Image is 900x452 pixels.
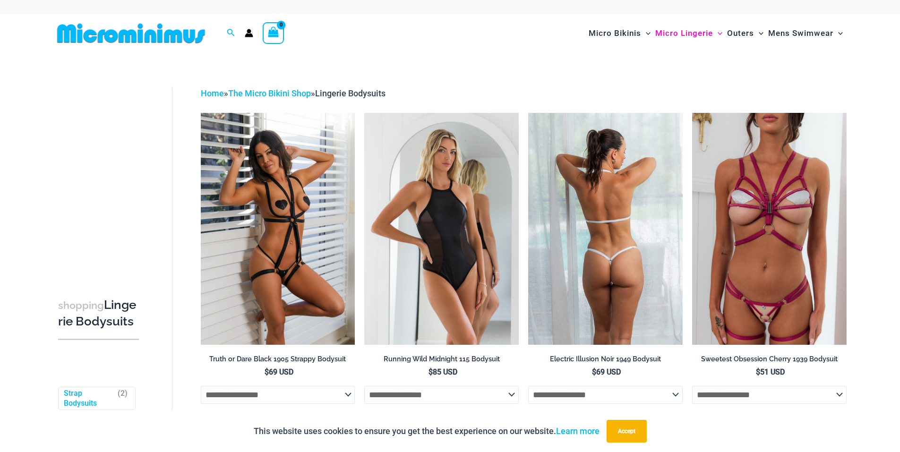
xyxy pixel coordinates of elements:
[641,21,651,45] span: Menu Toggle
[692,355,847,367] a: Sweetest Obsession Cherry 1939 Bodysuit
[364,113,519,344] a: Running Wild Midnight 115 Bodysuit 02Running Wild Midnight 115 Bodysuit 12Running Wild Midnight 1...
[528,355,683,367] a: Electric Illusion Noir 1949 Bodysuit
[64,389,113,409] a: Strap Bodysuits
[528,113,683,344] a: Electric Illusion Noir 1949 Bodysuit 03Electric Illusion Noir 1949 Bodysuit 04Electric Illusion N...
[727,21,754,45] span: Outers
[692,355,847,364] h2: Sweetest Obsession Cherry 1939 Bodysuit
[585,17,847,49] nav: Site Navigation
[592,367,596,376] span: $
[201,355,355,367] a: Truth or Dare Black 1905 Strappy Bodysuit
[254,424,600,438] p: This website uses cookies to ensure you get the best experience on our website.
[201,113,355,344] a: Truth or Dare Black 1905 Bodysuit 611 Micro 07Truth or Dare Black 1905 Bodysuit 611 Micro 05Truth...
[201,88,386,98] span: » »
[768,21,833,45] span: Mens Swimwear
[653,19,725,48] a: Micro LingerieMenu ToggleMenu Toggle
[725,19,766,48] a: OutersMenu ToggleMenu Toggle
[245,29,253,37] a: Account icon link
[592,367,621,376] bdi: 69 USD
[364,355,519,364] h2: Running Wild Midnight 115 Bodysuit
[228,88,311,98] a: The Micro Bikini Shop
[528,355,683,364] h2: Electric Illusion Noir 1949 Bodysuit
[265,367,293,376] bdi: 69 USD
[756,367,760,376] span: $
[586,19,653,48] a: Micro BikinisMenu ToggleMenu Toggle
[201,113,355,344] img: Truth or Dare Black 1905 Bodysuit 611 Micro 07
[58,297,139,330] h3: Lingerie Bodysuits
[607,420,647,443] button: Accept
[528,113,683,344] img: Electric Illusion Noir 1949 Bodysuit 04
[692,113,847,344] a: Sweetest Obsession Cherry 1129 Bra 6119 Bottom 1939 Bodysuit 09Sweetest Obsession Cherry 1129 Bra...
[120,389,125,398] span: 2
[833,21,843,45] span: Menu Toggle
[766,19,845,48] a: Mens SwimwearMenu ToggleMenu Toggle
[58,299,104,311] span: shopping
[118,389,128,409] span: ( )
[556,426,600,436] a: Learn more
[201,355,355,364] h2: Truth or Dare Black 1905 Strappy Bodysuit
[265,367,269,376] span: $
[655,21,713,45] span: Micro Lingerie
[364,355,519,367] a: Running Wild Midnight 115 Bodysuit
[589,21,641,45] span: Micro Bikinis
[429,367,433,376] span: $
[201,88,224,98] a: Home
[429,367,457,376] bdi: 85 USD
[364,113,519,344] img: Running Wild Midnight 115 Bodysuit 02
[754,21,763,45] span: Menu Toggle
[227,27,235,39] a: Search icon link
[756,367,785,376] bdi: 51 USD
[692,113,847,344] img: Sweetest Obsession Cherry 1129 Bra 6119 Bottom 1939 Bodysuit 09
[263,22,284,44] a: View Shopping Cart, empty
[58,79,143,268] iframe: TrustedSite Certified
[713,21,722,45] span: Menu Toggle
[53,23,209,44] img: MM SHOP LOGO FLAT
[315,88,386,98] span: Lingerie Bodysuits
